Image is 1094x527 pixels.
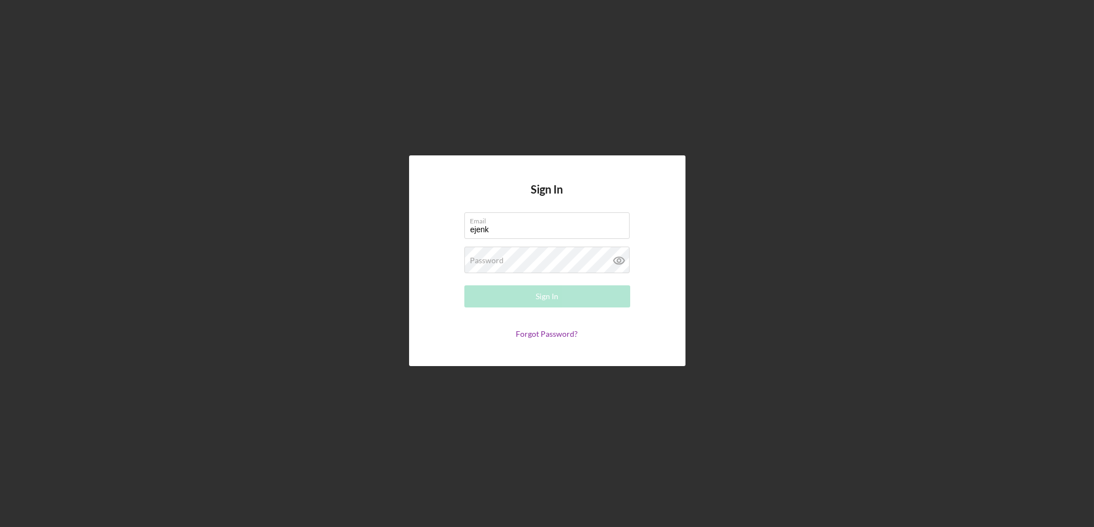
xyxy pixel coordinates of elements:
label: Password [470,256,504,265]
a: Forgot Password? [516,329,578,338]
button: Sign In [464,285,630,307]
div: Sign In [536,285,558,307]
h4: Sign In [531,183,563,212]
label: Email [470,213,630,225]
